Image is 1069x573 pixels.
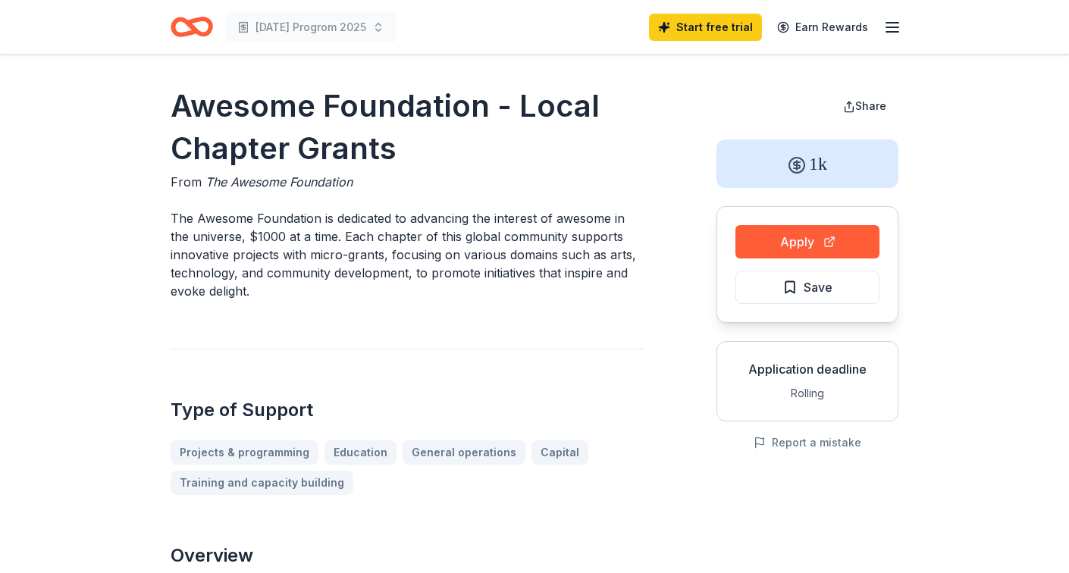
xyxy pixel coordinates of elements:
span: Share [855,99,886,112]
a: Earn Rewards [768,14,877,41]
h1: Awesome Foundation - Local Chapter Grants [171,85,644,170]
button: Save [735,271,879,304]
a: Training and capacity building [171,471,353,495]
div: Rolling [729,384,886,402]
div: Application deadline [729,360,886,378]
button: [DATE] Progrom 2025 [225,12,397,42]
button: Report a mistake [754,434,861,452]
span: [DATE] Progrom 2025 [255,18,366,36]
div: 1k [716,139,898,188]
a: Projects & programming [171,440,318,465]
p: The Awesome Foundation is dedicated to advancing the interest of awesome in the universe, $1000 a... [171,209,644,300]
button: Share [831,91,898,121]
a: Education [324,440,397,465]
a: Capital [531,440,588,465]
h2: Overview [171,543,644,568]
h2: Type of Support [171,398,644,422]
div: From [171,173,644,191]
span: The Awesome Foundation [205,174,353,189]
a: Start free trial [649,14,762,41]
span: Save [804,277,832,297]
a: Home [171,9,213,45]
a: General operations [403,440,525,465]
button: Apply [735,225,879,258]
